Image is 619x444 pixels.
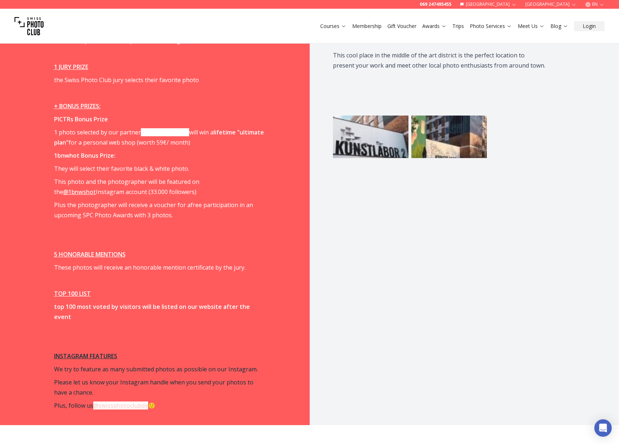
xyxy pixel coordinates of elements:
[419,21,449,31] button: Awards
[54,152,115,160] strong: 1bnwhot Bonus Prize:
[54,200,266,220] p: free participation in an upcoming SPC Photo Awards with 3 photos.
[320,23,346,30] a: Courses
[54,76,199,84] span: the Swiss Photo Club jury selects their favorite photo
[54,365,258,373] span: We try to feature as many submitted photos as possible on our Instagram.
[452,23,464,30] a: Trips
[384,21,419,31] button: Gift Voucher
[352,23,382,30] a: Membership
[422,23,447,30] a: Awards
[54,401,93,409] span: Plus, follow us
[547,21,571,31] button: Blog
[467,21,515,31] button: Photo Services
[141,128,189,136] a: [DOMAIN_NAME]
[349,21,384,31] button: Membership
[54,178,199,196] span: This photo and the photographer will be featured on the
[470,23,512,30] a: Photo Services
[54,303,250,321] strong: top 100 most voted by visitors will be listed on our website after the event
[594,419,612,437] div: Open Intercom Messenger
[96,188,196,196] span: Instagram account (33.000 followers)
[15,12,44,41] img: Swiss photo club
[54,250,126,258] u: 5 HONORABLE MENTIONS
[420,1,451,7] a: 069 247495455
[449,21,467,31] button: Trips
[54,165,189,173] span: They will select their favorite black & white photo.
[574,21,604,31] button: Login
[54,128,141,136] span: 1 photo selected by our partner
[550,23,568,30] a: Blog
[63,188,96,196] a: @1bnwshot
[387,23,416,30] a: Gift Voucher
[515,21,547,31] button: Meet Us
[54,290,91,298] u: TOP 100 LIST
[317,21,349,31] button: Courses
[54,127,266,148] p: will win a for a personal web shop (worth 59€/ month)
[54,263,245,271] span: These photos will receive an honorable mention certificate by the jury.
[54,201,191,209] span: Plus the photographer will receive a voucher for a
[333,50,545,70] p: This cool place in the middle of the art district is the perfect location to present your work an...
[54,378,253,396] span: Please let us know your Instagram handle when you send your photos to have a chance.
[54,63,88,71] u: 1 JURY PRIZE
[93,401,148,409] a: @swissphotoclubde
[54,352,117,360] u: INSTAGRAM FEATURES
[148,401,155,409] span: 🙂
[54,115,108,123] strong: PICTRs Bonus Prize
[518,23,545,30] a: Meet Us
[54,102,101,110] u: + BONUS PRIZES:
